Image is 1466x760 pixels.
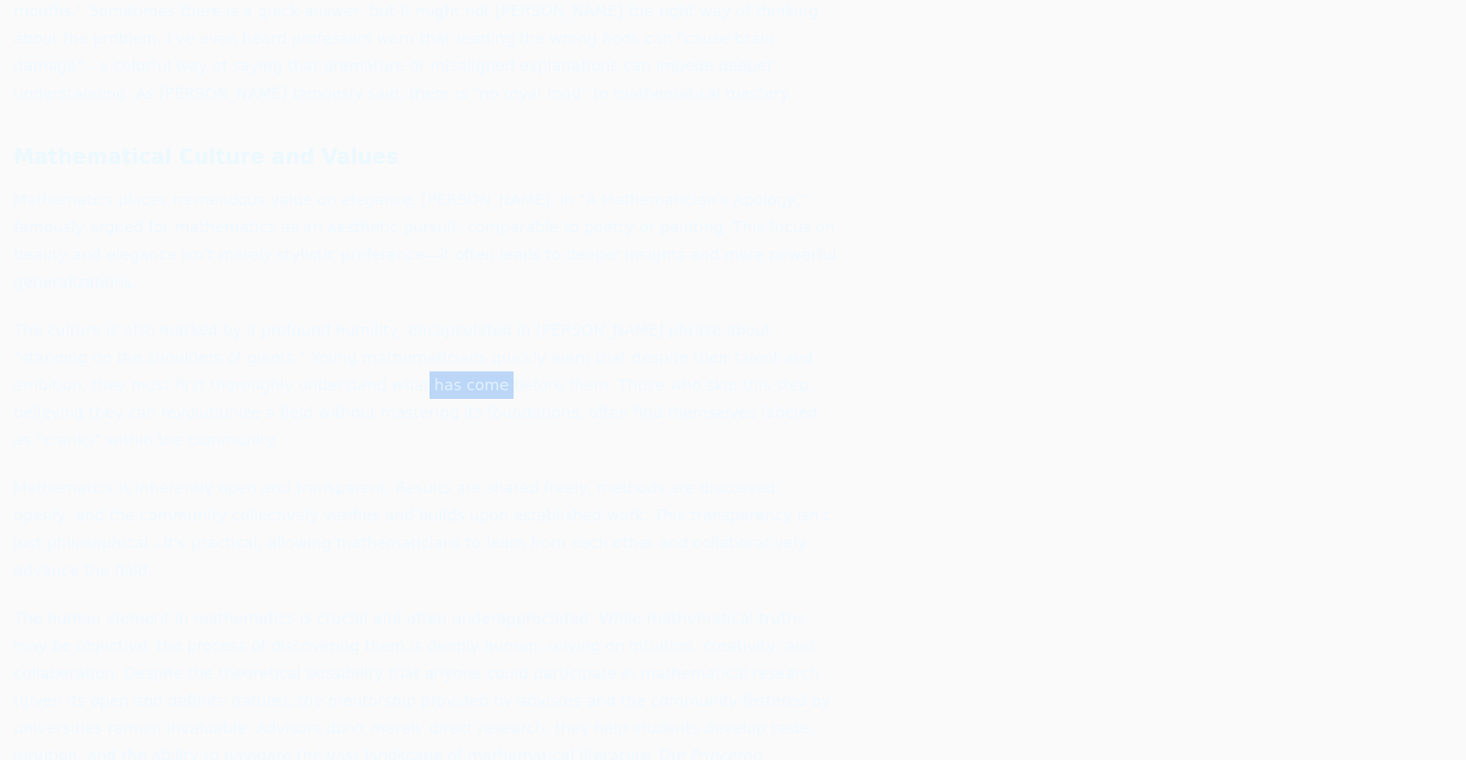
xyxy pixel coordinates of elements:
p: The culture is also marked by a profound humility, encapsulated in [PERSON_NAME] phrase about "st... [14,317,837,454]
h3: Mathematical Culture and Values [14,142,837,172]
p: Mathematics is inherently open and transparent. Results are shared freely, methods are discussed ... [14,474,837,584]
p: Mathematics places tremendous value on elegance. [PERSON_NAME], in "A Mathematician's Apology," f... [14,186,837,296]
